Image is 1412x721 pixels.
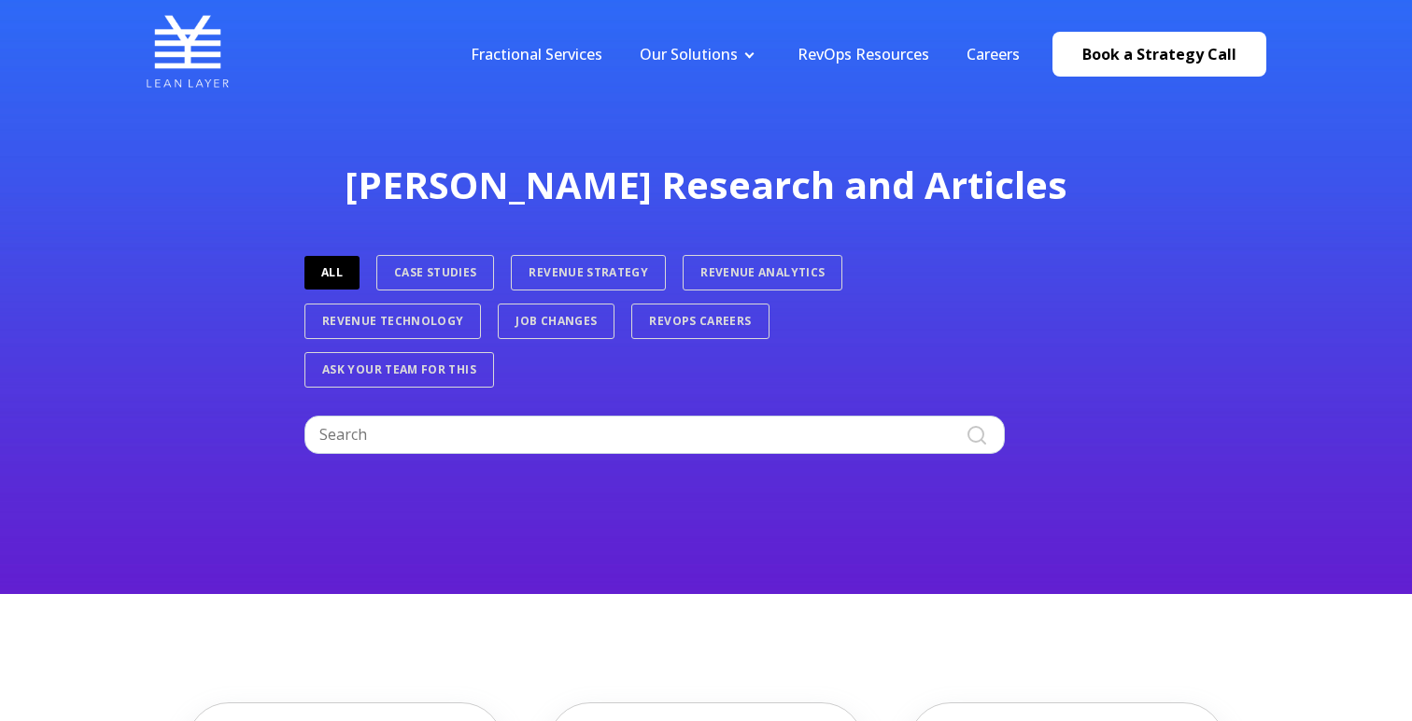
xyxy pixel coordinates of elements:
a: Careers [967,44,1020,64]
a: Revenue Analytics [683,255,842,290]
a: Fractional Services [471,44,602,64]
a: Book a Strategy Call [1052,32,1266,77]
a: Revenue Technology [304,304,481,339]
span: [PERSON_NAME] Research and Articles [345,159,1067,210]
a: Job Changes [498,304,614,339]
a: Our Solutions [640,44,738,64]
div: Navigation Menu [452,44,1038,64]
a: RevOps Resources [798,44,929,64]
input: Search [304,416,1005,453]
a: ALL [304,256,360,290]
a: Case Studies [376,255,494,290]
a: Ask Your Team For This [304,352,494,388]
a: Revenue Strategy [511,255,666,290]
a: RevOps Careers [631,304,769,339]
